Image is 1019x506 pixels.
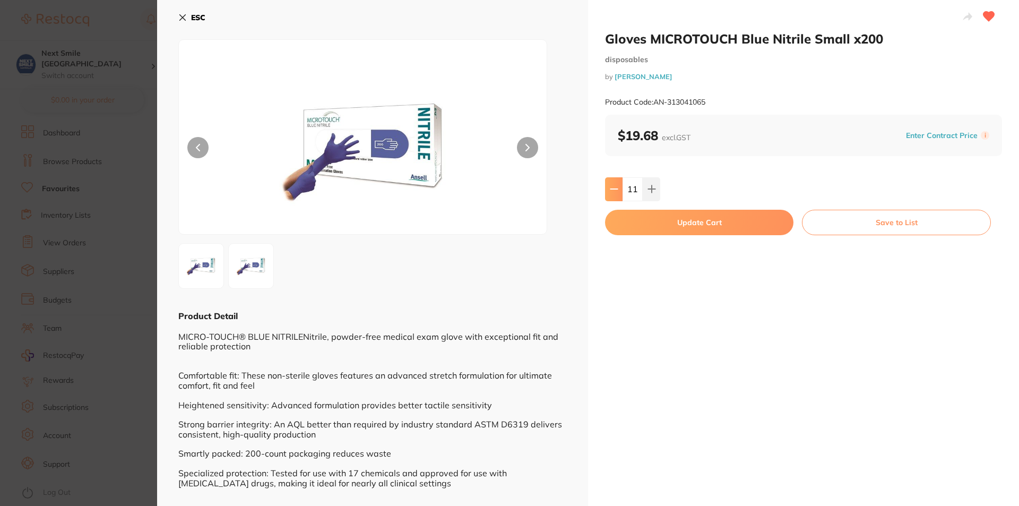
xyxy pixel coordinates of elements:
img: MTA2NS5qcGc [182,247,220,285]
b: $19.68 [618,127,690,143]
h2: Gloves MICROTOUCH Blue Nitrile Small x200 [605,31,1002,47]
a: [PERSON_NAME] [615,72,672,81]
button: Update Cart [605,210,793,235]
b: Product Detail [178,311,238,321]
small: disposables [605,55,1002,64]
button: Save to List [802,210,991,235]
small: by [605,73,1002,81]
span: excl. GST [662,133,690,142]
small: Product Code: AN-313041065 [605,98,705,107]
button: Enter Contract Price [903,131,981,141]
b: ESC [191,13,205,22]
img: MTA2NS5qcGc [253,66,473,234]
img: MTA2NV8yLmpwZw [232,247,270,285]
button: ESC [178,8,205,27]
label: i [981,131,989,140]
